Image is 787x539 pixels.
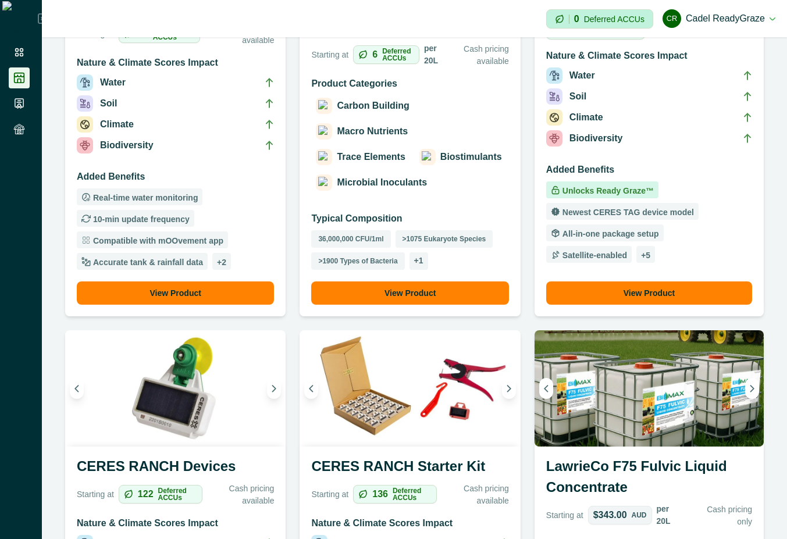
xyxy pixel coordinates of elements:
[100,138,154,152] p: Biodiversity
[267,378,281,399] button: Next image
[546,456,752,502] h3: LawrieCo F75 Fulvic Liquid Concentrate
[2,1,38,36] img: Logo
[560,251,627,259] p: Satellite-enabled
[91,215,190,223] p: 10-min update frequency
[311,488,348,501] p: Starting at
[560,230,659,238] p: All-in-one package setup
[539,378,553,399] button: Previous image
[318,234,383,244] p: 36,000,000 CFU/1ml
[593,511,627,520] p: $343.00
[318,100,330,112] img: Carbon Building
[372,50,378,59] p: 6
[569,69,595,83] p: Water
[100,76,126,90] p: Water
[91,194,198,202] p: Real-time water monitoring
[337,99,409,113] p: Carbon Building
[77,170,274,188] h3: Added Benefits
[560,187,654,195] p: Unlocks Ready Graze™
[663,5,775,33] button: Cadel ReadyGrazeCadel ReadyGraze
[546,49,752,67] h3: Nature & Climate Scores Impact
[77,488,114,501] p: Starting at
[424,42,444,67] p: per 20L
[560,208,694,216] p: Newest CERES TAG device model
[569,90,586,103] p: Soil
[207,483,275,507] p: Cash pricing available
[311,516,508,535] h3: Nature & Climate Scores Impact
[690,504,752,528] p: Cash pricing only
[414,255,423,267] p: + 1
[77,456,274,481] h3: CERES RANCH Devices
[337,124,408,138] p: Macro Nutrients
[100,117,134,131] p: Climate
[546,509,583,522] p: Starting at
[77,56,274,74] h3: Nature & Climate Scores Impact
[632,512,647,519] p: AUD
[657,503,685,527] p: per 20L
[441,483,509,507] p: Cash pricing available
[393,487,432,501] p: Deferred ACCUs
[422,151,433,163] img: Biostimulants
[91,237,223,245] p: Compatible with mOOvement app
[217,258,226,266] p: + 2
[91,258,203,266] p: Accurate tank & rainfall data
[77,281,274,305] button: View Product
[65,330,286,447] img: A single CERES RANCH device
[337,150,405,164] p: Trace Elements
[569,131,623,145] p: Biodiversity
[403,234,486,244] p: >1075 Eukaryote Species
[641,251,650,259] p: + 5
[502,378,516,399] button: Next image
[569,110,603,124] p: Climate
[745,378,759,399] button: Next image
[100,97,117,110] p: Soil
[574,15,579,24] p: 0
[311,456,508,481] h3: CERES RANCH Starter Kit
[440,150,502,164] p: Biostimulants
[318,126,330,137] img: Macro Nutrients
[449,43,508,67] p: Cash pricing available
[311,212,508,226] p: Typical Composition
[584,15,644,23] p: Deferred ACCUs
[382,48,414,62] p: Deferred ACCUs
[77,516,274,535] h3: Nature & Climate Scores Impact
[311,49,348,61] p: Starting at
[318,151,330,163] img: Trace Elements
[318,177,330,188] img: Microbial Inoculants
[546,163,752,181] h3: Added Benefits
[546,281,752,305] button: View Product
[70,378,84,399] button: Previous image
[311,281,508,305] button: View Product
[304,378,318,399] button: Previous image
[300,330,520,447] img: A CERES RANCH starter kit
[311,77,508,91] p: Product Categories
[337,176,427,190] p: Microbial Inoculants
[318,256,397,266] p: >1900 Types of Bacteria
[158,487,197,501] p: Deferred ACCUs
[372,490,388,499] p: 136
[153,27,195,41] p: Deferred ACCUs
[138,490,154,499] p: 122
